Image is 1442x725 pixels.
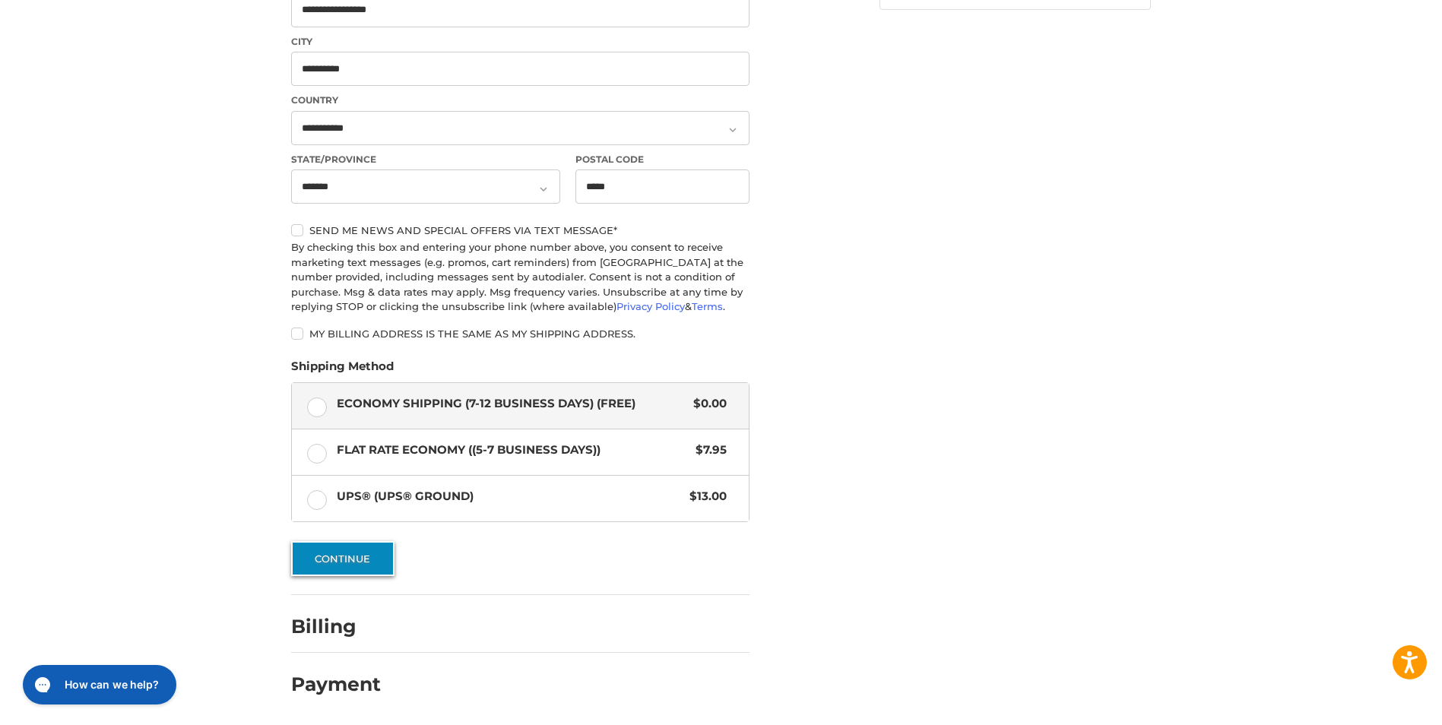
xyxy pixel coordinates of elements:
span: Flat Rate Economy ((5-7 Business Days)) [337,442,689,459]
iframe: Gorgias live chat messenger [15,660,181,710]
label: City [291,35,750,49]
span: $0.00 [686,395,727,413]
span: Economy Shipping (7-12 Business Days) (Free) [337,395,686,413]
h2: Payment [291,673,381,696]
label: Send me news and special offers via text message* [291,224,750,236]
label: Postal Code [575,153,750,166]
h2: Billing [291,615,380,638]
a: Terms [692,300,723,312]
label: My billing address is the same as my shipping address. [291,328,750,340]
label: State/Province [291,153,560,166]
button: Continue [291,541,395,576]
span: $13.00 [682,488,727,505]
label: Country [291,93,750,107]
span: $7.95 [688,442,727,459]
div: By checking this box and entering your phone number above, you consent to receive marketing text ... [291,240,750,315]
span: UPS® (UPS® Ground) [337,488,683,505]
a: Privacy Policy [616,300,685,312]
iframe: Google Customer Reviews [1317,684,1442,725]
legend: Shipping Method [291,358,394,382]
